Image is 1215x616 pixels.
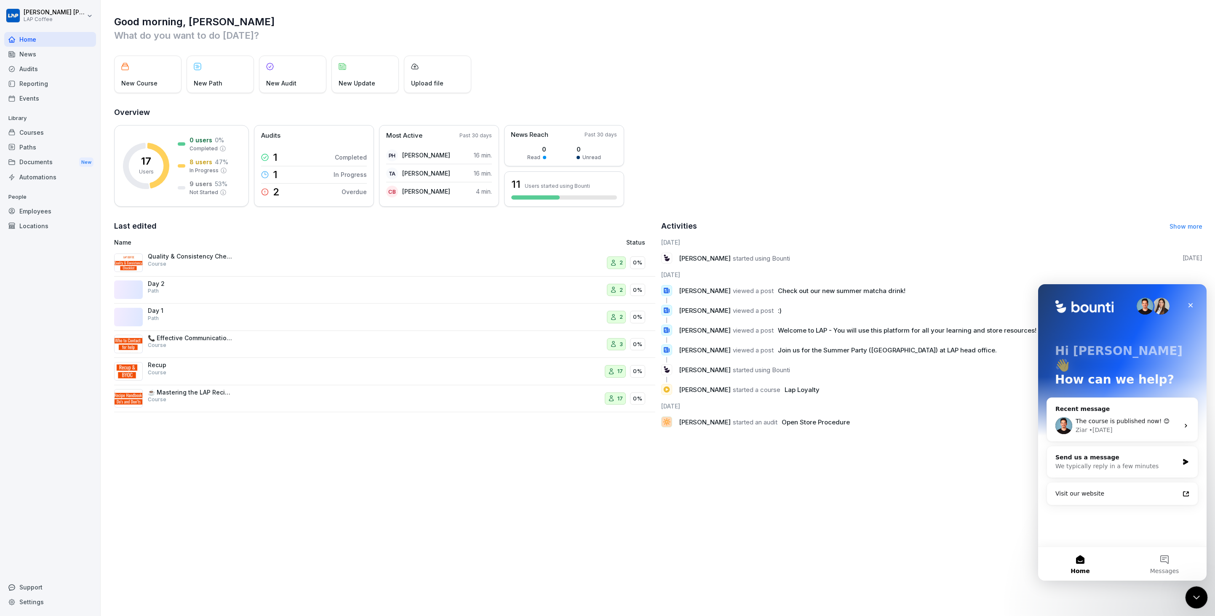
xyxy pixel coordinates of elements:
p: Not Started [190,189,218,196]
p: 3 [620,340,623,349]
a: Locations [4,219,96,233]
h3: 11 [511,177,521,192]
a: Audits [4,61,96,76]
h6: [DATE] [661,270,1202,279]
p: 0 [577,145,601,154]
p: Read [527,154,540,161]
p: In Progress [334,170,367,179]
p: Course [148,341,166,349]
img: mybhhgjp8lky8t0zqxkj1o55.png [114,389,143,408]
div: CB [386,186,398,197]
a: Show more [1170,223,1202,230]
img: u50ha5qsz9j9lbpw4znzdcj5.png [114,362,143,381]
div: PH [386,149,398,161]
p: 9 users [190,179,212,188]
p: Quality & Consistency Checklist Training [148,253,232,260]
span: :) [778,307,782,315]
p: 1 [273,152,278,163]
h2: Activities [661,220,697,232]
div: Events [4,91,96,106]
p: Course [148,396,166,403]
span: started a course [733,386,780,394]
p: [PERSON_NAME] [402,187,450,196]
span: viewed a post [733,287,774,295]
p: 0 % [215,136,224,144]
p: Course [148,369,166,376]
p: 17 [617,395,623,403]
p: 1 [273,170,278,180]
a: Quality & Consistency Checklist TrainingCourse20% [114,249,655,277]
p: 17 [617,367,623,376]
a: Automations [4,170,96,184]
a: Employees [4,204,96,219]
p: Upload file [411,79,443,88]
p: 17 [141,156,151,166]
p: Course [148,260,166,268]
a: ☕ Mastering the LAP Recipes - Recipe HandbookCourse170% [114,385,655,413]
p: 16 min. [474,169,492,178]
span: [PERSON_NAME] [679,366,731,374]
p: Completed [335,153,367,162]
p: Audits [261,131,280,141]
iframe: Intercom live chat [1186,587,1208,609]
a: RecupCourse170% [114,358,655,385]
p: [PERSON_NAME] [402,169,450,178]
p: Recup [148,361,232,369]
a: News [4,47,96,61]
span: Check out our new summer matcha drink! [778,287,905,295]
p: New Path [194,79,222,88]
span: Join us for the Summer Party ([GEOGRAPHIC_DATA]) at LAP head office. [778,346,997,354]
p: Status [626,238,645,247]
div: Support [4,580,96,595]
iframe: Intercom live chat [1038,284,1207,581]
span: [PERSON_NAME] [679,254,731,262]
span: viewed a post [733,307,774,315]
p: Users [139,168,154,176]
div: Documents [4,155,96,170]
p: ☕ Mastering the LAP Recipes - Recipe Handbook [148,389,232,396]
p: 16 min. [474,151,492,160]
h6: [DATE] [661,238,1202,247]
span: viewed a post [733,346,774,354]
p: 0 [527,145,546,154]
p: 0% [633,259,642,267]
p: New Update [339,79,375,88]
p: In Progress [190,167,219,174]
p: Path [148,315,159,322]
span: Lap Loyalty [785,386,820,394]
h1: Good morning, [PERSON_NAME] [114,15,1202,29]
span: started an audit [733,418,777,426]
p: 8 users [190,157,212,166]
p: What do you want to do [DATE]? [114,29,1202,42]
div: Courses [4,125,96,140]
p: Most Active [386,131,422,141]
a: Paths [4,140,96,155]
h2: Last edited [114,220,655,232]
div: TA [386,168,398,179]
p: [PERSON_NAME] [402,151,450,160]
span: [PERSON_NAME] [679,307,731,315]
a: Reporting [4,76,96,91]
p: 0% [633,286,642,294]
a: DocumentsNew [4,155,96,170]
span: [PERSON_NAME] [679,386,731,394]
p: 📞 Effective Communication: Who to Contact for What [148,334,232,342]
p: [DATE] [1183,254,1202,262]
